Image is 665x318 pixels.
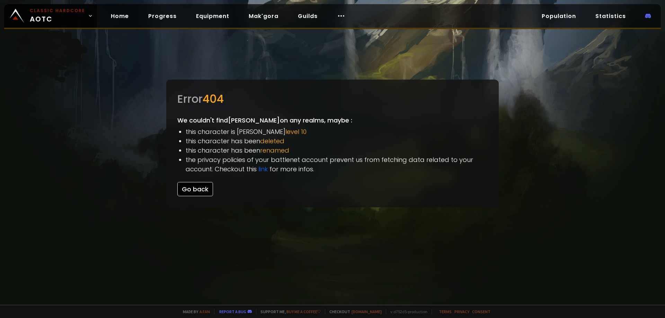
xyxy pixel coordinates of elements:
[190,9,235,23] a: Equipment
[186,136,488,146] li: this character has been
[260,146,289,155] span: renamed
[352,309,382,314] a: [DOMAIN_NAME]
[258,165,268,173] a: link
[177,185,213,193] a: Go back
[143,9,182,23] a: Progress
[166,80,499,207] div: We couldn't find [PERSON_NAME] on any realms, maybe :
[177,91,488,107] div: Error
[260,137,284,145] span: deleted
[536,9,582,23] a: Population
[179,309,210,314] span: Made by
[30,8,85,24] span: AOTC
[472,309,490,314] a: Consent
[325,309,382,314] span: Checkout
[256,309,321,314] span: Support me,
[292,9,323,23] a: Guilds
[186,146,488,155] li: this character has been
[285,127,307,136] span: level 10
[386,309,427,314] span: v. d752d5 - production
[454,309,469,314] a: Privacy
[177,182,213,196] button: Go back
[186,127,488,136] li: this character is [PERSON_NAME]
[203,91,224,107] span: 404
[186,155,488,174] li: the privacy policies of your battlenet account prevent us from fetching data related to your acco...
[105,9,134,23] a: Home
[439,309,452,314] a: Terms
[199,309,210,314] a: a fan
[30,8,85,14] small: Classic Hardcore
[219,309,246,314] a: Report a bug
[243,9,284,23] a: Mak'gora
[590,9,631,23] a: Statistics
[4,4,97,28] a: Classic HardcoreAOTC
[286,309,321,314] a: Buy me a coffee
